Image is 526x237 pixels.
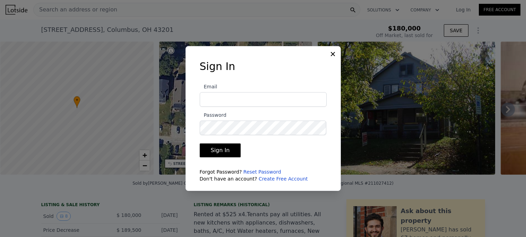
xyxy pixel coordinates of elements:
div: Forgot Password? Don't have an account? [200,168,327,182]
input: Password [200,121,327,135]
span: Email [200,84,217,89]
button: Sign In [200,143,241,157]
h3: Sign In [200,60,327,73]
span: Password [200,112,226,118]
a: Create Free Account [259,176,308,182]
a: Reset Password [243,169,281,175]
input: Email [200,92,327,107]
